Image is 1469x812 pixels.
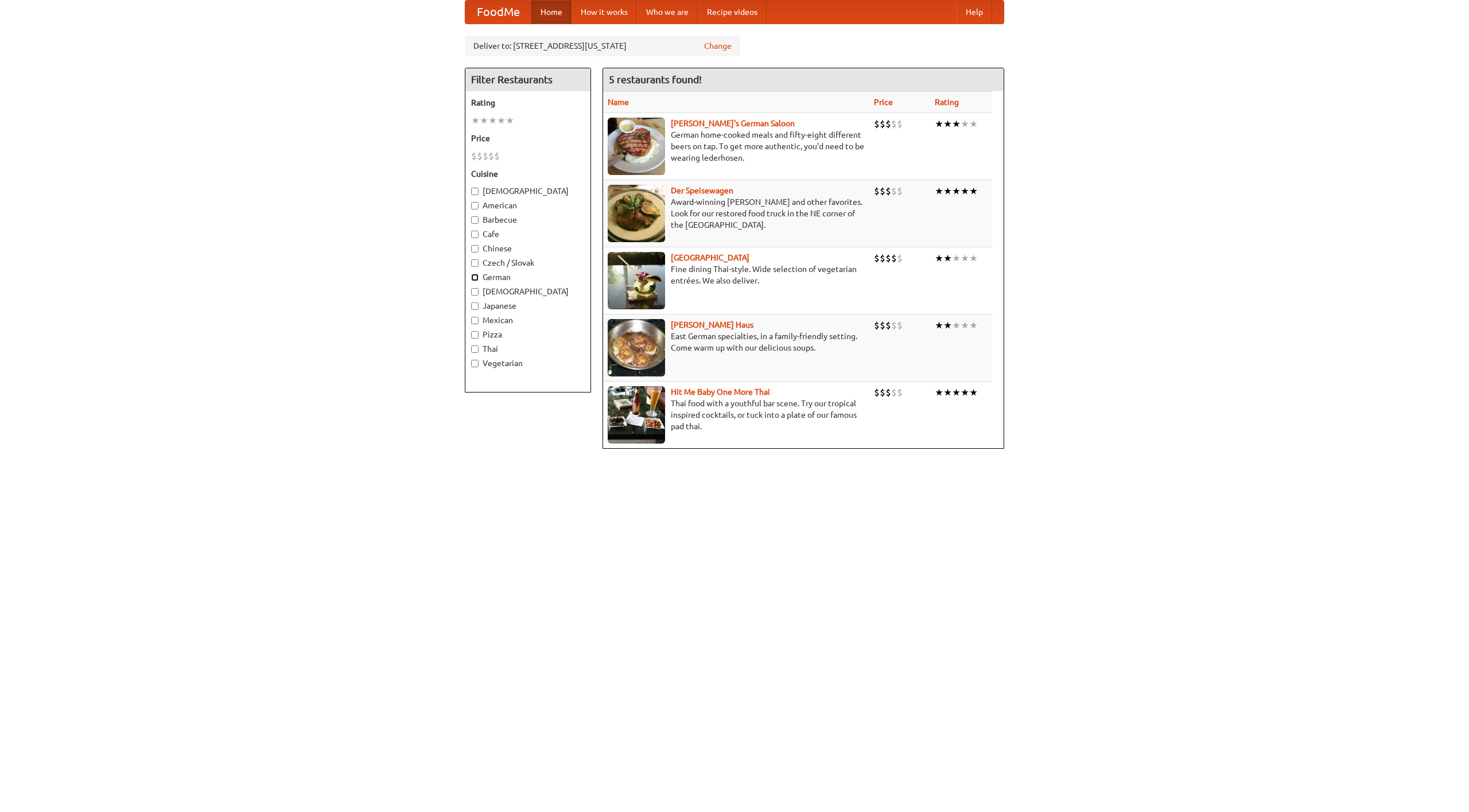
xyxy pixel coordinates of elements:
li: ★ [935,185,943,197]
img: speisewagen.jpg [608,185,665,242]
li: $ [885,185,891,197]
li: ★ [935,252,943,265]
a: FoodMe [465,1,531,24]
li: ★ [943,386,952,399]
ng-pluralize: 5 restaurants found! [609,74,702,85]
p: Award-winning [PERSON_NAME] and other favorites. Look for our restored food truck in the NE corne... [608,196,865,231]
li: ★ [969,386,978,399]
li: ★ [969,118,978,130]
input: [DEMOGRAPHIC_DATA] [471,188,479,195]
input: Vegetarian [471,360,479,367]
li: $ [897,185,903,197]
li: ★ [952,252,961,265]
h5: Rating [471,97,585,108]
li: $ [471,150,477,162]
li: ★ [497,114,506,127]
a: [PERSON_NAME] Haus [671,320,753,329]
p: Fine dining Thai-style. Wide selection of vegetarian entrées. We also deliver. [608,263,865,286]
li: ★ [943,319,952,332]
li: ★ [961,252,969,265]
li: ★ [952,319,961,332]
li: ★ [480,114,488,127]
a: Who we are [637,1,698,24]
li: ★ [935,386,943,399]
label: Barbecue [471,214,585,226]
label: [DEMOGRAPHIC_DATA] [471,286,585,297]
li: $ [483,150,488,162]
li: $ [880,118,885,130]
li: $ [874,252,880,265]
li: $ [885,319,891,332]
label: Mexican [471,314,585,326]
input: Pizza [471,331,479,339]
input: Barbecue [471,216,479,224]
li: $ [874,386,880,399]
li: ★ [935,319,943,332]
input: American [471,202,479,209]
h5: Cuisine [471,168,585,180]
li: ★ [969,252,978,265]
li: ★ [969,185,978,197]
a: Rating [935,98,959,107]
img: kohlhaus.jpg [608,319,665,376]
a: Name [608,98,629,107]
input: [DEMOGRAPHIC_DATA] [471,288,479,296]
li: ★ [506,114,514,127]
li: $ [880,319,885,332]
a: How it works [572,1,637,24]
li: $ [885,118,891,130]
li: ★ [961,185,969,197]
label: Chinese [471,243,585,254]
li: ★ [961,319,969,332]
input: Cafe [471,231,479,238]
label: Japanese [471,300,585,312]
label: [DEMOGRAPHIC_DATA] [471,185,585,197]
p: East German specialties, in a family-friendly setting. Come warm up with our delicious soups. [608,331,865,353]
input: Chinese [471,245,479,252]
p: German home-cooked meals and fifty-eight different beers on tap. To get more authentic, you'd nee... [608,129,865,164]
li: $ [880,185,885,197]
label: Cafe [471,228,585,240]
label: Czech / Slovak [471,257,585,269]
label: American [471,200,585,211]
li: ★ [952,386,961,399]
div: Deliver to: [STREET_ADDRESS][US_STATE] [465,36,740,56]
a: Hit Me Baby One More Thai [671,387,770,397]
a: [PERSON_NAME]'s German Saloon [671,119,795,128]
li: ★ [961,118,969,130]
label: German [471,271,585,283]
a: [GEOGRAPHIC_DATA] [671,253,749,262]
a: Change [704,40,732,52]
img: satay.jpg [608,252,665,309]
a: Recipe videos [698,1,767,24]
a: Der Speisewagen [671,186,733,195]
label: Vegetarian [471,358,585,369]
li: $ [880,252,885,265]
li: $ [874,319,880,332]
img: esthers.jpg [608,118,665,175]
h5: Price [471,133,585,144]
li: $ [885,252,891,265]
li: $ [897,118,903,130]
li: $ [897,252,903,265]
li: ★ [952,185,961,197]
input: Czech / Slovak [471,259,479,267]
li: $ [891,319,897,332]
p: Thai food with a youthful bar scene. Try our tropical inspired cocktails, or tuck into a plate of... [608,398,865,432]
li: $ [891,118,897,130]
h4: Filter Restaurants [465,68,590,91]
input: German [471,274,479,281]
li: $ [874,185,880,197]
li: ★ [471,114,480,127]
input: Mexican [471,317,479,324]
li: ★ [943,118,952,130]
li: $ [488,150,494,162]
a: Home [531,1,572,24]
img: babythai.jpg [608,386,665,444]
li: $ [885,386,891,399]
li: ★ [969,319,978,332]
